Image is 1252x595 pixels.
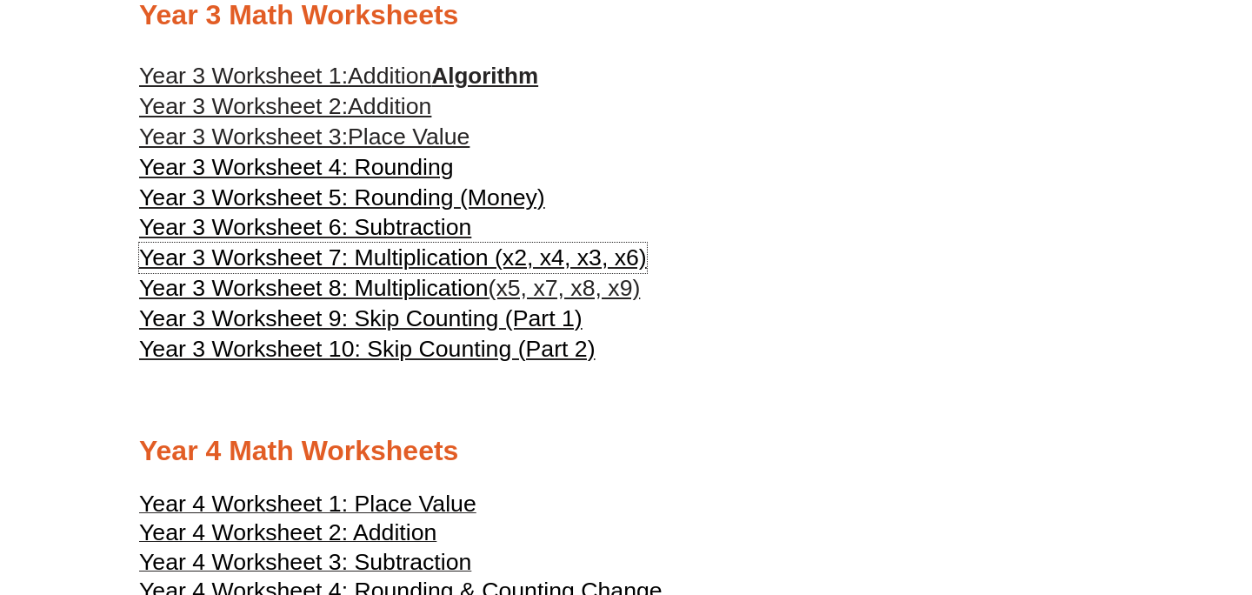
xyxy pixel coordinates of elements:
a: Year 3 Worksheet 8: Multiplication(x5, x7, x8, x9) [139,273,640,304]
span: Year 3 Worksheet 5: Rounding (Money) [139,184,545,211]
span: Year 4 Worksheet 1: Place Value [139,491,476,517]
span: Addition [348,63,431,89]
a: Year 3 Worksheet 10: Skip Counting (Part 2) [139,334,596,364]
span: Year 4 Worksheet 2: Addition [139,519,436,545]
a: Year 4 Worksheet 1: Place Value [139,498,476,516]
span: Year 3 Worksheet 3: [139,124,348,150]
a: Year 3 Worksheet 1:AdditionAlgorithm [139,63,538,89]
span: Year 3 Worksheet 10: Skip Counting (Part 2) [139,336,596,362]
a: Year 3 Worksheet 9: Skip Counting (Part 1) [139,304,583,334]
a: Year 3 Worksheet 7: Multiplication (x2, x4, x3, x6) [139,243,647,273]
a: Year 4 Worksheet 2: Addition [139,527,436,545]
span: Year 3 Worksheet 2: [139,93,348,119]
a: Year 3 Worksheet 5: Rounding (Money) [139,183,545,213]
span: Year 3 Worksheet 9: Skip Counting (Part 1) [139,305,583,331]
iframe: Chat Widget [954,398,1252,595]
a: Year 3 Worksheet 3:Place Value [139,122,469,152]
span: Year 3 Worksheet 8: Multiplication [139,275,489,301]
a: Year 3 Worksheet 6: Subtraction [139,212,471,243]
span: Year 3 Worksheet 6: Subtraction [139,214,471,240]
span: Year 3 Worksheet 4: Rounding [139,154,454,180]
a: Year 4 Worksheet 3: Subtraction [139,557,471,574]
span: Year 3 Worksheet 7: Multiplication (x2, x4, x3, x6) [139,244,647,271]
span: (x5, x7, x8, x9) [489,275,641,301]
a: Year 3 Worksheet 4: Rounding [139,152,454,183]
span: Addition [348,93,431,119]
span: Year 4 Worksheet 3: Subtraction [139,549,471,575]
h2: Year 4 Math Worksheets [139,433,1113,470]
span: Place Value [348,124,469,150]
span: Year 3 Worksheet 1: [139,63,348,89]
a: Year 3 Worksheet 2:Addition [139,91,431,122]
